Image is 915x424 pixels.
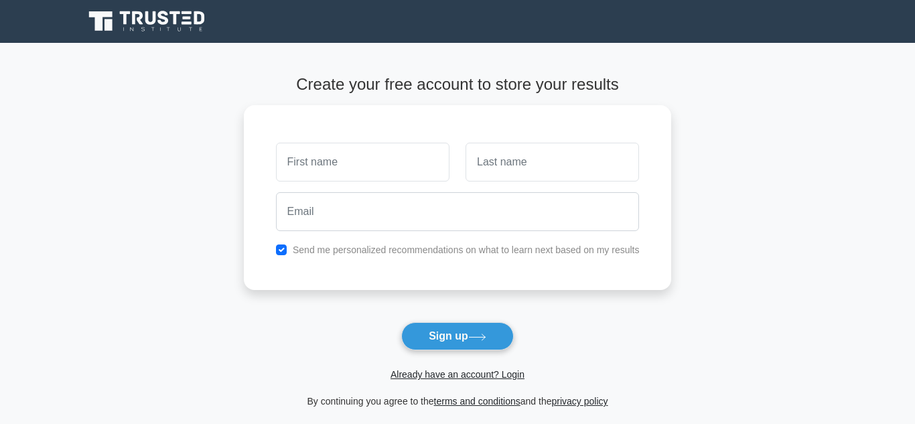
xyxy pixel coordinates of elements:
h4: Create your free account to store your results [244,75,672,94]
a: privacy policy [552,396,608,407]
div: By continuing you agree to the and the [236,393,680,409]
input: Last name [466,143,639,182]
input: First name [276,143,449,182]
input: Email [276,192,640,231]
label: Send me personalized recommendations on what to learn next based on my results [293,244,640,255]
button: Sign up [401,322,514,350]
a: terms and conditions [434,396,520,407]
a: Already have an account? Login [391,369,524,380]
